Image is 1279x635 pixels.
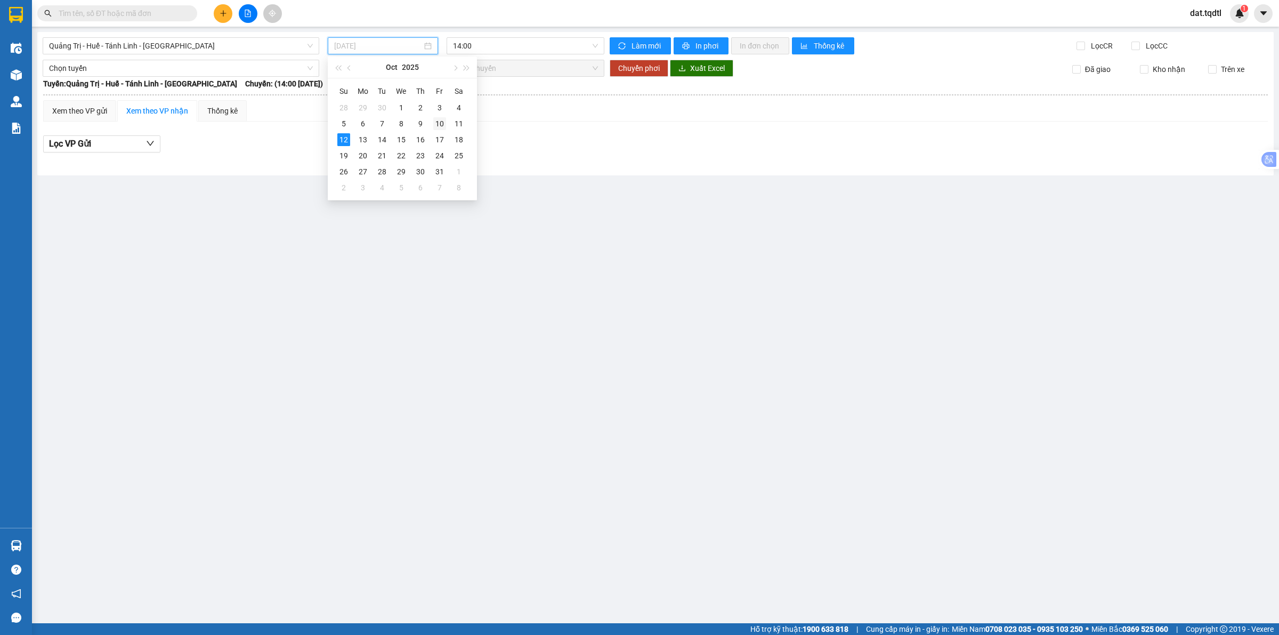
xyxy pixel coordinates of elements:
[337,181,350,194] div: 2
[373,148,392,164] td: 2025-10-21
[803,625,848,633] strong: 1900 633 818
[1259,9,1268,18] span: caret-down
[610,60,668,77] button: Chuyển phơi
[337,149,350,162] div: 19
[452,117,465,130] div: 11
[452,165,465,178] div: 1
[800,42,810,51] span: bar-chart
[670,60,733,77] button: downloadXuất Excel
[411,100,430,116] td: 2025-10-02
[9,7,23,23] img: logo-vxr
[1217,63,1249,75] span: Trên xe
[402,57,419,78] button: 2025
[411,83,430,100] th: Th
[453,38,598,54] span: 14:00
[357,101,369,114] div: 29
[353,132,373,148] td: 2025-10-13
[392,83,411,100] th: We
[392,100,411,116] td: 2025-10-01
[337,133,350,146] div: 12
[1086,627,1089,631] span: ⚪️
[395,149,408,162] div: 22
[49,137,91,150] span: Lọc VP Gửi
[353,164,373,180] td: 2025-10-27
[414,117,427,130] div: 9
[618,42,627,51] span: sync
[11,565,21,575] span: question-circle
[207,105,238,117] div: Thống kê
[411,164,430,180] td: 2025-10-30
[334,116,353,132] td: 2025-10-05
[814,40,846,52] span: Thống kê
[866,623,949,635] span: Cung cấp máy in - giấy in:
[449,180,468,196] td: 2025-11-08
[392,132,411,148] td: 2025-10-15
[373,164,392,180] td: 2025-10-28
[357,133,369,146] div: 13
[357,149,369,162] div: 20
[1220,625,1227,633] span: copyright
[245,78,323,90] span: Chuyến: (14:00 [DATE])
[414,149,427,162] div: 23
[449,164,468,180] td: 2025-11-01
[43,79,237,88] b: Tuyến: Quảng Trị - Huế - Tánh Linh - [GEOGRAPHIC_DATA]
[392,148,411,164] td: 2025-10-22
[449,100,468,116] td: 2025-10-04
[11,69,22,81] img: warehouse-icon
[395,133,408,146] div: 15
[411,116,430,132] td: 2025-10-09
[1176,623,1178,635] span: |
[856,623,858,635] span: |
[449,83,468,100] th: Sa
[353,180,373,196] td: 2025-11-03
[430,164,449,180] td: 2025-10-31
[452,133,465,146] div: 18
[376,133,388,146] div: 14
[269,10,276,17] span: aim
[376,165,388,178] div: 28
[632,40,662,52] span: Làm mới
[395,181,408,194] div: 5
[731,37,789,54] button: In đơn chọn
[126,105,188,117] div: Xem theo VP nhận
[411,132,430,148] td: 2025-10-16
[985,625,1083,633] strong: 0708 023 035 - 0935 103 250
[52,105,107,117] div: Xem theo VP gửi
[430,83,449,100] th: Fr
[1241,5,1248,12] sup: 1
[433,181,446,194] div: 7
[220,10,227,17] span: plus
[1242,5,1246,12] span: 1
[392,164,411,180] td: 2025-10-29
[414,165,427,178] div: 30
[430,100,449,116] td: 2025-10-03
[373,83,392,100] th: Tu
[386,57,398,78] button: Oct
[337,165,350,178] div: 26
[146,139,155,148] span: down
[453,60,598,76] span: Chọn chuyến
[952,623,1083,635] span: Miền Nam
[449,116,468,132] td: 2025-10-11
[452,101,465,114] div: 4
[334,164,353,180] td: 2025-10-26
[373,116,392,132] td: 2025-10-07
[392,180,411,196] td: 2025-11-05
[239,4,257,23] button: file-add
[337,117,350,130] div: 5
[11,540,22,551] img: warehouse-icon
[1122,625,1168,633] strong: 0369 525 060
[11,43,22,54] img: warehouse-icon
[449,132,468,148] td: 2025-10-18
[792,37,854,54] button: bar-chartThống kê
[43,135,160,152] button: Lọc VP Gửi
[49,60,313,76] span: Chọn tuyến
[1142,40,1169,52] span: Lọc CC
[244,10,252,17] span: file-add
[334,83,353,100] th: Su
[430,116,449,132] td: 2025-10-10
[449,148,468,164] td: 2025-10-25
[682,42,691,51] span: printer
[357,181,369,194] div: 3
[430,180,449,196] td: 2025-11-07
